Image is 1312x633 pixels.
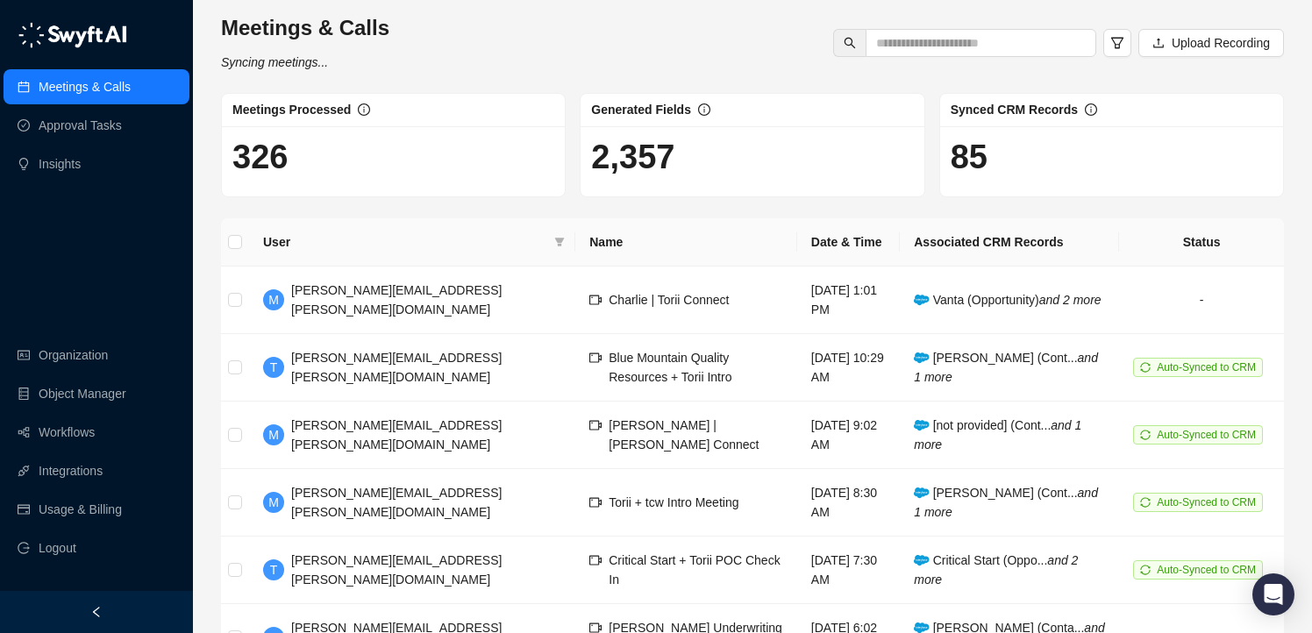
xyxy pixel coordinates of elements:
[844,37,856,49] span: search
[18,542,30,554] span: logout
[589,496,602,509] span: video-camera
[589,294,602,306] span: video-camera
[589,419,602,431] span: video-camera
[39,415,95,450] a: Workflows
[914,553,1078,587] span: Critical Start (Oppo...
[39,453,103,488] a: Integrations
[914,418,1081,452] i: and 1 more
[797,402,900,469] td: [DATE] 9:02 AM
[609,351,731,384] span: Blue Mountain Quality Resources + Torii Intro
[1119,267,1284,334] td: -
[1119,218,1284,267] th: Status
[1157,361,1256,373] span: Auto-Synced to CRM
[1157,429,1256,441] span: Auto-Synced to CRM
[1140,362,1151,373] span: sync
[39,146,81,181] a: Insights
[270,560,278,580] span: T
[698,103,710,116] span: info-circle
[39,492,122,527] a: Usage & Billing
[1085,103,1097,116] span: info-circle
[589,554,602,566] span: video-camera
[591,103,691,117] span: Generated Fields
[270,358,278,377] span: T
[609,418,759,452] span: [PERSON_NAME] | [PERSON_NAME] Connect
[1152,37,1165,49] span: upload
[1140,497,1151,508] span: sync
[914,293,1101,307] span: Vanta (Opportunity)
[914,553,1078,587] i: and 2 more
[914,418,1081,452] span: [not provided] (Cont...
[914,486,1098,519] span: [PERSON_NAME] (Cont...
[291,283,502,316] span: [PERSON_NAME][EMAIL_ADDRESS][PERSON_NAME][DOMAIN_NAME]
[591,137,913,177] h1: 2,357
[39,69,131,104] a: Meetings & Calls
[39,108,122,143] a: Approval Tasks
[232,103,351,117] span: Meetings Processed
[914,486,1098,519] i: and 1 more
[39,338,108,373] a: Organization
[39,530,76,565] span: Logout
[609,553,780,587] span: Critical Start + Torii POC Check In
[900,218,1119,267] th: Associated CRM Records
[554,237,565,247] span: filter
[268,290,279,309] span: M
[90,606,103,618] span: left
[797,469,900,537] td: [DATE] 8:30 AM
[589,352,602,364] span: video-camera
[1157,564,1256,576] span: Auto-Synced to CRM
[221,55,328,69] i: Syncing meetings...
[797,267,900,334] td: [DATE] 1:01 PM
[291,418,502,452] span: [PERSON_NAME][EMAIL_ADDRESS][PERSON_NAME][DOMAIN_NAME]
[951,137,1273,177] h1: 85
[1039,293,1102,307] i: and 2 more
[609,495,738,509] span: Torii + tcw Intro Meeting
[1157,496,1256,509] span: Auto-Synced to CRM
[263,232,547,252] span: User
[1110,36,1124,50] span: filter
[914,351,1098,384] i: and 1 more
[575,218,797,267] th: Name
[268,425,279,445] span: M
[551,229,568,255] span: filter
[1172,33,1270,53] span: Upload Recording
[221,14,389,42] h3: Meetings & Calls
[358,103,370,116] span: info-circle
[1138,29,1284,57] button: Upload Recording
[232,137,554,177] h1: 326
[797,218,900,267] th: Date & Time
[39,376,126,411] a: Object Manager
[1252,573,1294,615] div: Open Intercom Messenger
[609,293,729,307] span: Charlie | Torii Connect
[797,334,900,402] td: [DATE] 10:29 AM
[18,22,127,48] img: logo-05li4sbe.png
[291,553,502,587] span: [PERSON_NAME][EMAIL_ADDRESS][PERSON_NAME][DOMAIN_NAME]
[268,493,279,512] span: M
[291,486,502,519] span: [PERSON_NAME][EMAIL_ADDRESS][PERSON_NAME][DOMAIN_NAME]
[797,537,900,604] td: [DATE] 7:30 AM
[951,103,1078,117] span: Synced CRM Records
[1140,565,1151,575] span: sync
[1140,430,1151,440] span: sync
[291,351,502,384] span: [PERSON_NAME][EMAIL_ADDRESS][PERSON_NAME][DOMAIN_NAME]
[914,351,1098,384] span: [PERSON_NAME] (Cont...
